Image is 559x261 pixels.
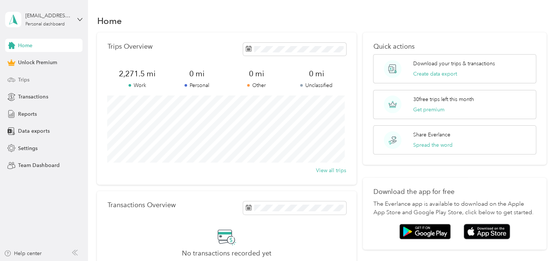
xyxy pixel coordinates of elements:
span: Data exports [18,127,49,135]
p: Unclassified [286,81,346,89]
img: Google play [399,224,451,239]
div: Personal dashboard [25,22,65,27]
p: The Everlance app is available to download on the Apple App Store and Google Play Store, click be... [373,200,536,217]
span: Unlock Premium [18,59,57,66]
p: Share Everlance [413,131,450,139]
h2: No transactions recorded yet [182,250,271,257]
p: Quick actions [373,43,536,51]
p: Other [227,81,286,89]
p: Transactions Overview [107,201,175,209]
span: Reports [18,110,37,118]
div: [EMAIL_ADDRESS][DOMAIN_NAME] [25,12,71,20]
p: Trips Overview [107,43,152,51]
span: Settings [18,145,38,152]
h1: Home [97,17,122,25]
span: 2,271.5 mi [107,69,167,79]
img: App store [464,224,510,240]
span: 0 mi [286,69,346,79]
p: 30 free trips left this month [413,95,474,103]
span: 0 mi [167,69,227,79]
span: Trips [18,76,29,84]
button: Create data export [413,70,457,78]
p: Work [107,81,167,89]
iframe: Everlance-gr Chat Button Frame [518,220,559,261]
span: Team Dashboard [18,161,59,169]
button: Spread the word [413,141,453,149]
button: View all trips [316,167,346,174]
p: Download your trips & transactions [413,60,495,67]
span: 0 mi [227,69,286,79]
p: Personal [167,81,227,89]
span: Transactions [18,93,48,101]
p: Download the app for free [373,188,536,196]
span: Home [18,42,32,49]
button: Help center [4,250,42,257]
button: Get premium [413,106,444,114]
